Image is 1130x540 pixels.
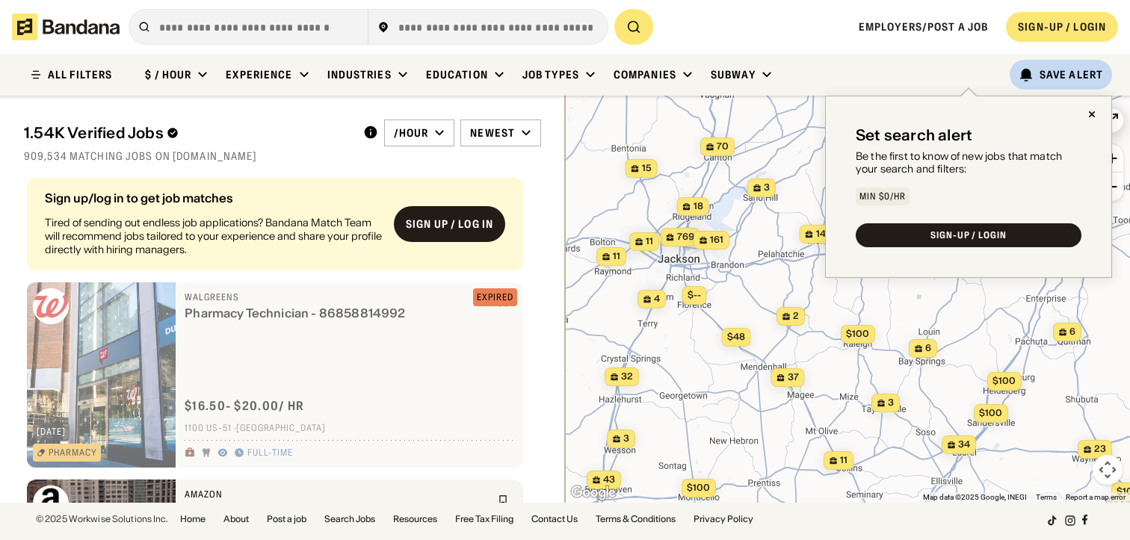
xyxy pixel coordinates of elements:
div: ALL FILTERS [48,69,112,80]
span: 4 [654,293,660,305]
a: Terms & Conditions [596,515,676,524]
div: Experience [226,68,292,81]
span: $48 [727,331,745,342]
div: $ / hour [145,68,191,81]
span: 769 [677,231,694,243]
span: 6 [925,342,931,355]
span: 11 [840,454,847,467]
div: Education [426,68,488,81]
div: Amazon [185,488,489,500]
div: Job Types [522,68,579,81]
span: 32 [621,370,633,383]
span: 11 [613,250,620,263]
span: 34 [958,438,970,451]
div: Min $0/hr [859,192,906,201]
a: Search Jobs [324,515,375,524]
span: $100 [687,482,710,493]
div: 909,534 matching jobs on [DOMAIN_NAME] [24,149,541,163]
span: 43 [603,474,615,486]
span: 161 [710,234,723,246]
button: Map camera controls [1093,455,1123,485]
span: $100 [979,407,1002,418]
span: 70 [717,140,729,153]
span: 6 [1069,326,1075,338]
a: Home [180,515,206,524]
div: Set search alert [856,126,972,144]
a: Open this area in Google Maps (opens a new window) [569,483,618,503]
div: Industries [327,68,392,81]
div: SIGN-UP / LOGIN [1018,20,1106,34]
div: 1.54K Verified Jobs [24,124,351,142]
span: $100 [846,328,869,339]
span: $-- [688,289,701,300]
div: SIGN-UP / LOGIN [930,231,1007,240]
img: Amazon logo [33,485,69,521]
img: Bandana logotype [12,13,120,40]
div: Be the first to know of new jobs that match your search and filters: [856,150,1081,176]
span: 14 [816,228,826,240]
div: Subway [711,68,756,81]
a: Post a job [267,515,306,524]
span: 3 [764,181,770,194]
span: 15 [642,162,652,175]
a: About [223,515,249,524]
div: /hour [394,126,429,140]
span: $100 [992,375,1016,386]
a: Report a map error [1066,493,1126,501]
span: 18 [694,200,703,213]
div: EXPIRED [477,293,513,302]
div: Tired of sending out endless job applications? Bandana Match Team will recommend jobs tailored to... [45,216,382,257]
a: Resources [393,515,437,524]
a: Terms (opens in new tab) [1036,493,1057,501]
span: 11 [646,235,653,248]
a: Privacy Policy [694,515,753,524]
div: © 2025 Workwise Solutions Inc. [36,515,168,524]
div: Save Alert [1040,68,1103,81]
span: 3 [888,397,894,409]
a: Employers/Post a job [859,20,988,34]
span: Map data ©2025 Google, INEGI [923,493,1027,501]
span: 37 [788,371,799,384]
img: Google [569,483,618,503]
span: 3 [623,432,629,445]
div: Newest [470,126,515,140]
div: Sign up / Log in [406,217,493,231]
div: grid [24,172,541,503]
a: Contact Us [531,515,578,524]
a: Free Tax Filing [455,515,513,524]
div: Companies [614,68,676,81]
span: 23 [1094,443,1106,456]
div: Sign up/log in to get job matches [45,192,382,204]
span: 2 [793,310,799,323]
